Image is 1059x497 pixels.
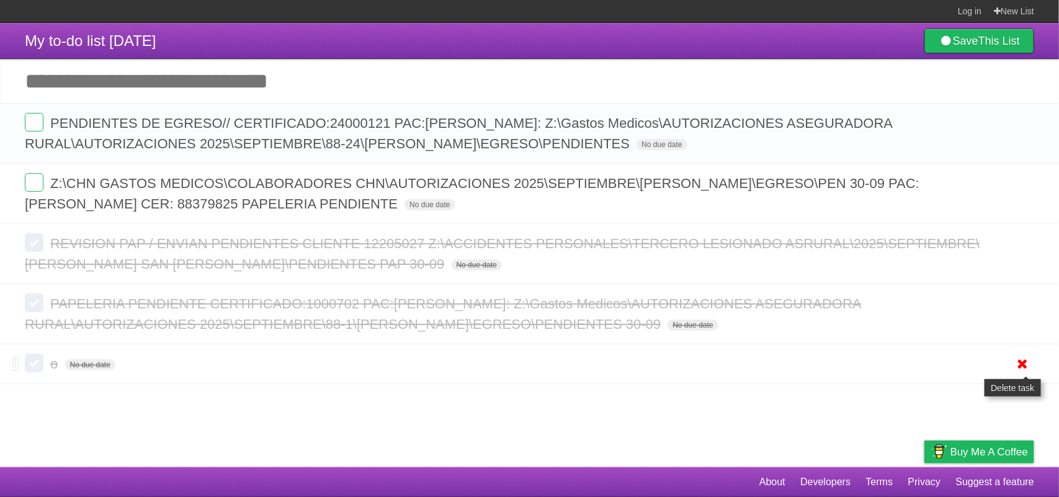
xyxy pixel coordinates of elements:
[637,139,687,150] span: No due date
[25,113,43,132] label: Done
[25,32,156,49] span: My to-do list [DATE]
[924,29,1034,53] a: SaveThis List
[25,173,43,192] label: Done
[404,199,455,210] span: No due date
[25,233,43,252] label: Done
[931,441,947,462] img: Buy me a coffee
[25,293,43,312] label: Done
[866,470,893,494] a: Terms
[25,296,862,332] span: PAPELERIA PENDIENTE CERTIFICADO:1000702 PAC:[PERSON_NAME]: Z:\Gastos Medicos\AUTORIZACIONES ASEGU...
[50,356,61,372] span: o
[924,441,1034,463] a: Buy me a coffee
[908,470,941,494] a: Privacy
[25,176,919,212] span: Z:\CHN GASTOS MEDICOS\COLABORADORES CHN\AUTORIZACIONES 2025\SEPTIEMBRE\[PERSON_NAME]\EGRESO\PEN 3...
[25,354,43,372] label: Done
[950,441,1028,463] span: Buy me a coffee
[800,470,851,494] a: Developers
[452,259,502,271] span: No due date
[25,115,892,151] span: PENDIENTES DE EGRESO// CERTIFICADO:24000121 PAC:[PERSON_NAME]: Z:\Gastos Medicos\AUTORIZACIONES A...
[25,236,980,272] span: REVISION PAP / ENVIAN PENDIENTES CLIENTE 12205027 Z:\ACCIDENTES PERSONALES\TERCERO LESIONADO ASRU...
[65,359,115,370] span: No due date
[759,470,785,494] a: About
[668,320,718,331] span: No due date
[956,470,1034,494] a: Suggest a feature
[978,35,1020,47] b: This List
